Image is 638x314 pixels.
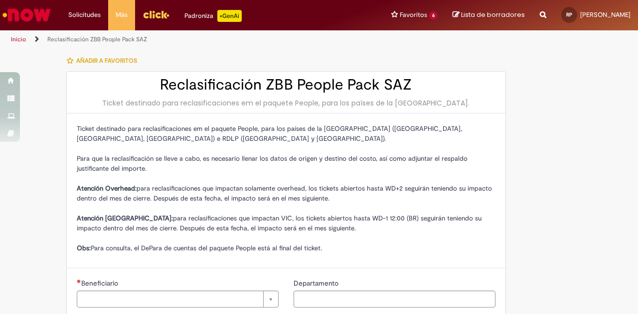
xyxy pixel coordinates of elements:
[7,30,418,49] ul: Rutas de acceso a la página
[11,35,26,43] a: Inicio
[580,10,631,19] span: [PERSON_NAME]
[66,50,143,71] button: Añadir a favoritos
[143,7,169,22] img: click_logo_yellow_360x200.png
[77,291,279,308] a: Borrar campo Beneficiario
[566,11,572,18] span: RP
[47,35,147,43] a: Reclasificación ZBB People Pack SAZ
[1,5,52,25] img: ServiceNow
[294,291,495,308] input: Departamento
[453,10,525,20] a: Lista de borradores
[81,279,120,288] span: Obligatorios - Beneficiario
[76,57,137,65] span: Añadir a favoritos
[77,124,492,252] span: Ticket destinado para reclasificaciones em el paquete People, para los países de la [GEOGRAPHIC_D...
[217,10,242,22] p: +GenAi
[77,279,81,283] span: Obligatorios
[77,77,495,93] h2: Reclasificación ZBB People Pack SAZ
[77,214,173,222] strong: Atención [GEOGRAPHIC_DATA]:
[294,279,340,288] span: Departamento
[68,10,101,20] span: Solicitudes
[400,10,427,20] span: Favoritos
[77,98,495,108] div: Ticket destinado para reclasificaciones em el paquete People, para los países de la [GEOGRAPHIC_D...
[77,184,137,193] strong: Atención Overhead:
[184,10,242,22] div: Padroniza
[461,10,525,19] span: Lista de borradores
[429,11,438,20] span: 6
[77,244,91,252] strong: Obs:
[116,10,128,20] span: Más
